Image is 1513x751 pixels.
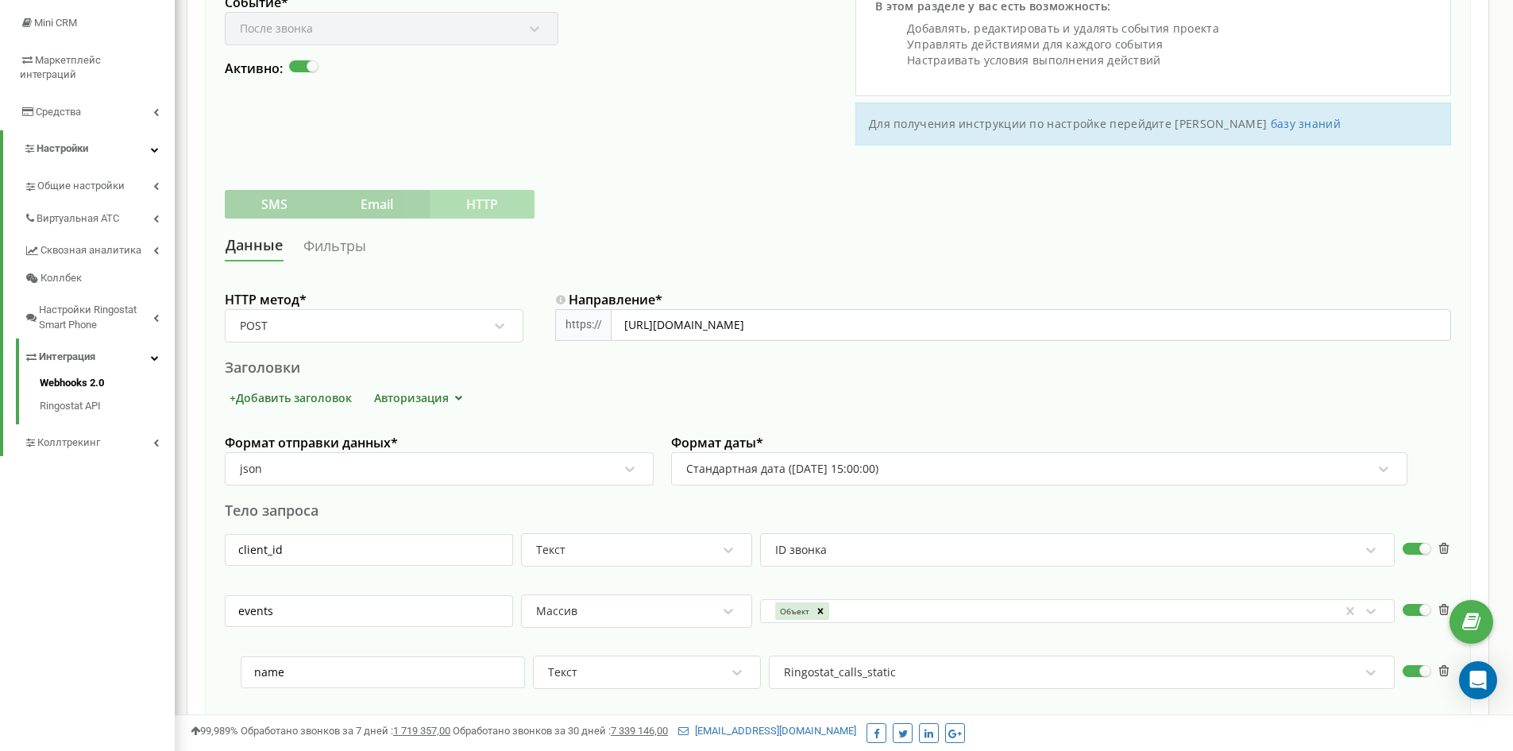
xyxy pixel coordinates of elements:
input: Ключ [241,656,525,688]
a: Данные [225,231,284,261]
span: Маркетплейс интеграций [20,54,101,81]
span: Средства [36,106,81,118]
a: [EMAIL_ADDRESS][DOMAIN_NAME] [678,725,856,737]
a: Настройки [3,130,175,168]
div: Массив [536,604,577,618]
span: Обработано звонков за 7 дней : [241,725,450,737]
input: Ключ [225,595,513,627]
div: POST [240,319,268,333]
span: Настройки Ringostat Smart Phone [39,303,153,332]
div: Заголовки [225,358,1451,377]
div: Open Intercom Messenger [1459,661,1497,699]
li: Управлять действиями для каждого события [907,37,1431,52]
span: Коллтрекинг [37,436,100,451]
a: Общие настройки [24,168,175,200]
span: Mini CRM [34,17,77,29]
div: Стандартная дата ([DATE] 15:00:00) [686,462,878,476]
div: Тело запроса [225,501,1451,521]
div: Текст [548,665,577,679]
span: Интеграция [39,350,95,365]
div: Текст [536,543,565,557]
label: Формат даты * [671,435,1407,452]
div: ID звонка [775,543,827,557]
a: Настройки Ringostat Smart Phone [24,292,175,339]
input: Ключ [225,534,513,566]
span: Виртуальная АТС [37,211,119,226]
a: Коллбек [24,265,175,292]
li: Настраивать условия выполнения действий [907,52,1431,68]
span: Коллбек [41,271,82,286]
span: Настройки [37,142,88,154]
label: Формат отправки данных * [225,435,654,452]
li: Добавлять, редактировать и удалять события проекта [907,21,1431,37]
a: Коллтрекинг [24,424,175,457]
div: Объект [774,601,831,621]
a: Виртуальная АТС [24,200,175,233]
a: Интеграция [24,339,175,371]
div: Объект [775,602,812,620]
a: Фильтры [303,231,367,261]
a: Сквозная аналитика [24,232,175,265]
u: 7 339 146,00 [611,725,668,737]
label: HTTP метод * [225,292,523,309]
span: Обработано звонков за 30 дней : [453,725,668,737]
span: Общие настройки [37,179,125,194]
p: Для получения инструкции по настройке перейдите [PERSON_NAME] [869,116,1438,132]
button: +Добавить заголовок [225,389,357,406]
div: https:// [555,309,611,341]
span: 99,989% [191,725,238,737]
div: Ringostat_calls_static [784,665,896,679]
div: json [240,462,262,476]
label: Направление * [555,292,1451,309]
input: https://example.com [611,309,1451,341]
u: 1 719 357,00 [393,725,450,737]
label: Активно: [225,60,283,78]
button: Авторизация [369,389,472,406]
a: Webhooks 2.0 [40,376,175,395]
a: базу знаний [1271,116,1341,131]
a: Ringostat API [40,395,175,414]
span: Сквозная аналитика [41,243,141,258]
